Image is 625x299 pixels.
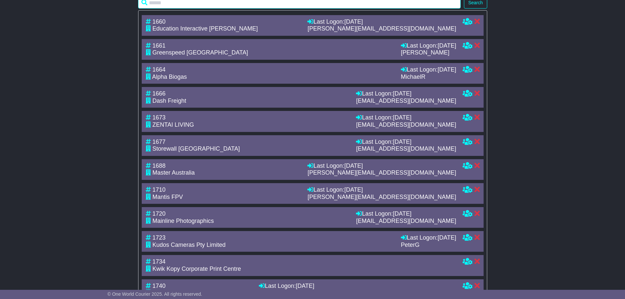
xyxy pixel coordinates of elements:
[356,139,456,146] div: Last Logon:
[356,121,456,129] div: [EMAIL_ADDRESS][DOMAIN_NAME]
[356,218,456,225] div: [EMAIL_ADDRESS][DOMAIN_NAME]
[296,283,314,289] span: [DATE]
[401,234,456,242] div: Last Logon:
[153,42,166,49] span: 1661
[108,291,202,297] span: © One World Courier 2025. All rights reserved.
[153,121,194,128] span: ZENTAI LIVING
[356,90,456,97] div: Last Logon:
[153,66,166,73] span: 1664
[152,74,187,80] span: Alpha Biogas
[438,234,456,241] span: [DATE]
[153,194,183,200] span: Mantis FPV
[153,234,166,241] span: 1723
[153,258,166,265] span: 1734
[356,145,456,153] div: [EMAIL_ADDRESS][DOMAIN_NAME]
[344,18,363,25] span: [DATE]
[307,169,456,177] div: [PERSON_NAME][EMAIL_ADDRESS][DOMAIN_NAME]
[153,169,195,176] span: Master Australia
[401,66,456,74] div: Last Logon:
[307,186,456,194] div: Last Logon:
[153,25,258,32] span: Education Interactive [PERSON_NAME]
[393,90,411,97] span: [DATE]
[393,139,411,145] span: [DATE]
[153,18,166,25] span: 1660
[307,162,456,170] div: Last Logon:
[153,90,166,97] span: 1666
[401,49,456,56] div: [PERSON_NAME]
[153,114,166,121] span: 1673
[393,210,411,217] span: [DATE]
[153,49,248,56] span: Greenspeed [GEOGRAPHIC_DATA]
[153,97,186,104] span: Dash Freight
[438,66,456,73] span: [DATE]
[153,186,166,193] span: 1710
[153,139,166,145] span: 1677
[153,218,214,224] span: Mainline Photographics
[401,242,456,249] div: PeterG
[401,42,456,50] div: Last Logon:
[344,162,363,169] span: [DATE]
[356,97,456,105] div: [EMAIL_ADDRESS][DOMAIN_NAME]
[259,283,456,290] div: Last Logon:
[356,210,456,218] div: Last Logon:
[153,242,226,248] span: Kudos Cameras Pty Limited
[356,114,456,121] div: Last Logon:
[153,162,166,169] span: 1688
[153,283,166,289] span: 1740
[153,266,241,272] span: Kwik Kopy Corporate Print Centre
[307,194,456,201] div: [PERSON_NAME][EMAIL_ADDRESS][DOMAIN_NAME]
[344,186,363,193] span: [DATE]
[307,18,456,26] div: Last Logon:
[153,210,166,217] span: 1720
[153,145,240,152] span: Storewall [GEOGRAPHIC_DATA]
[438,42,456,49] span: [DATE]
[401,74,456,81] div: MichaelR
[393,114,411,121] span: [DATE]
[307,25,456,32] div: [PERSON_NAME][EMAIL_ADDRESS][DOMAIN_NAME]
